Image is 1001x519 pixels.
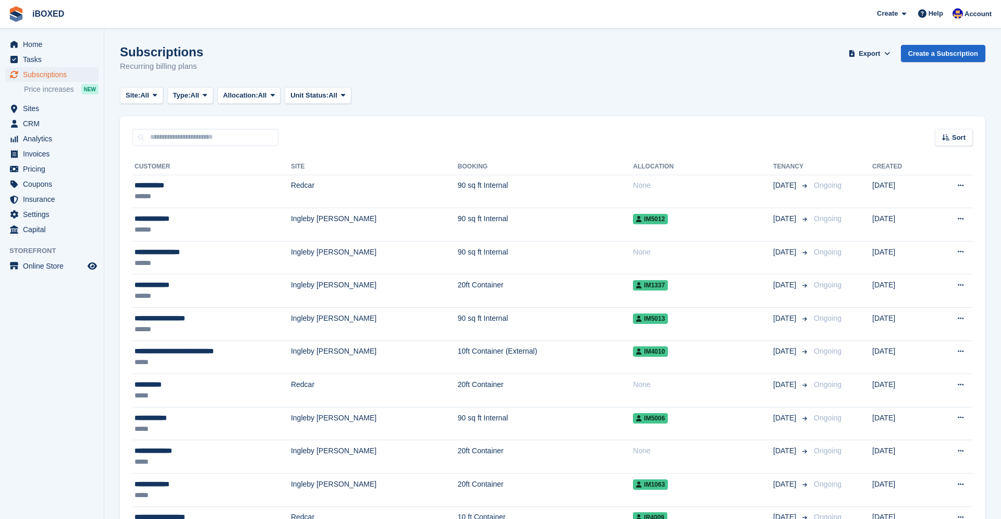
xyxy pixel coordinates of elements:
[5,52,99,67] a: menu
[872,374,930,407] td: [DATE]
[814,281,841,289] span: Ongoing
[120,87,163,104] button: Site: All
[86,260,99,272] a: Preview store
[23,131,86,146] span: Analytics
[23,147,86,161] span: Invoices
[23,259,86,273] span: Online Store
[814,446,841,455] span: Ongoing
[28,5,68,22] a: iBOXED
[285,87,351,104] button: Unit Status: All
[9,246,104,256] span: Storefront
[5,192,99,207] a: menu
[5,162,99,176] a: menu
[458,159,633,175] th: Booking
[814,214,841,223] span: Ongoing
[5,207,99,222] a: menu
[291,407,458,440] td: Ingleby [PERSON_NAME]
[291,241,458,274] td: Ingleby [PERSON_NAME]
[217,87,281,104] button: Allocation: All
[81,84,99,94] div: NEW
[190,90,199,101] span: All
[291,308,458,341] td: Ingleby [PERSON_NAME]
[633,445,773,456] div: None
[633,280,668,291] span: IM1337
[23,101,86,116] span: Sites
[290,90,328,101] span: Unit Status:
[859,49,880,59] span: Export
[23,67,86,82] span: Subscriptions
[773,247,798,258] span: [DATE]
[633,479,668,490] span: IM1063
[872,341,930,374] td: [DATE]
[872,175,930,208] td: [DATE]
[458,308,633,341] td: 90 sq ft Internal
[633,413,668,424] span: IM5006
[258,90,267,101] span: All
[773,180,798,191] span: [DATE]
[773,346,798,357] span: [DATE]
[5,37,99,52] a: menu
[872,241,930,274] td: [DATE]
[291,374,458,407] td: Redcar
[5,222,99,237] a: menu
[5,101,99,116] a: menu
[633,313,668,324] span: IM5013
[458,474,633,507] td: 20ft Container
[23,177,86,191] span: Coupons
[814,181,841,189] span: Ongoing
[773,159,810,175] th: Tenancy
[23,37,86,52] span: Home
[952,132,966,143] span: Sort
[23,162,86,176] span: Pricing
[223,90,258,101] span: Allocation:
[5,259,99,273] a: menu
[23,222,86,237] span: Capital
[23,116,86,131] span: CRM
[458,440,633,474] td: 20ft Container
[173,90,191,101] span: Type:
[458,374,633,407] td: 20ft Container
[633,159,773,175] th: Allocation
[120,61,203,73] p: Recurring billing plans
[773,445,798,456] span: [DATE]
[167,87,213,104] button: Type: All
[953,8,963,19] img: Noor Rashid
[8,6,24,22] img: stora-icon-8386f47178a22dfd0bd8f6a31ec36ba5ce8667c1dd55bd0f319d3a0aa187defe.svg
[24,83,99,95] a: Price increases NEW
[773,313,798,324] span: [DATE]
[872,440,930,474] td: [DATE]
[23,52,86,67] span: Tasks
[458,208,633,242] td: 90 sq ft Internal
[633,180,773,191] div: None
[5,177,99,191] a: menu
[633,214,668,224] span: IM5012
[458,274,633,308] td: 20ft Container
[773,413,798,424] span: [DATE]
[872,159,930,175] th: Created
[328,90,337,101] span: All
[847,45,893,62] button: Export
[132,159,291,175] th: Customer
[23,192,86,207] span: Insurance
[633,247,773,258] div: None
[872,407,930,440] td: [DATE]
[773,280,798,291] span: [DATE]
[814,347,841,355] span: Ongoing
[814,480,841,488] span: Ongoing
[5,116,99,131] a: menu
[929,8,943,19] span: Help
[877,8,898,19] span: Create
[291,474,458,507] td: Ingleby [PERSON_NAME]
[5,67,99,82] a: menu
[872,208,930,242] td: [DATE]
[126,90,140,101] span: Site:
[140,90,149,101] span: All
[872,308,930,341] td: [DATE]
[458,241,633,274] td: 90 sq ft Internal
[814,248,841,256] span: Ongoing
[458,175,633,208] td: 90 sq ft Internal
[872,274,930,308] td: [DATE]
[120,45,203,59] h1: Subscriptions
[24,85,74,94] span: Price increases
[291,274,458,308] td: Ingleby [PERSON_NAME]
